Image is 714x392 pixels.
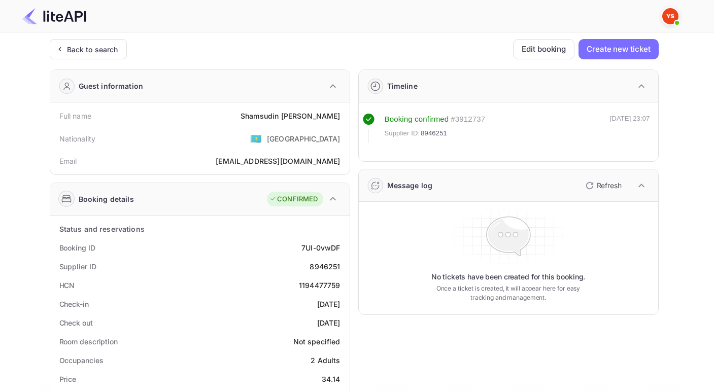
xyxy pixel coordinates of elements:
div: Occupancies [59,355,104,366]
div: Message log [387,180,433,191]
div: # 3912737 [451,114,485,125]
div: Nationality [59,133,96,144]
p: No tickets have been created for this booking. [431,272,586,282]
div: Not specified [293,336,341,347]
div: Check out [59,317,93,328]
div: 7UI-0vwDF [301,242,340,253]
div: Back to search [67,44,118,55]
span: Supplier ID: [385,128,420,138]
div: [DATE] [317,317,341,328]
div: Status and reservations [59,224,145,234]
div: 2 Adults [311,355,340,366]
div: Shamsudin [PERSON_NAME] [241,111,340,121]
div: Timeline [387,81,418,91]
div: 34.14 [322,374,341,384]
span: 8946251 [421,128,447,138]
p: Once a ticket is created, it will appear here for easy tracking and management. [428,284,589,302]
img: LiteAPI Logo [22,8,86,24]
span: United States [250,129,262,148]
div: 8946251 [310,261,340,272]
button: Create new ticket [579,39,658,59]
img: Yandex Support [662,8,678,24]
div: [DATE] [317,299,341,309]
div: Booking ID [59,242,95,253]
div: Room description [59,336,118,347]
div: Check-in [59,299,89,309]
p: Refresh [597,180,622,191]
div: HCN [59,280,75,291]
div: CONFIRMED [269,194,318,204]
div: Supplier ID [59,261,96,272]
div: Price [59,374,77,384]
div: Booking confirmed [385,114,449,125]
div: [EMAIL_ADDRESS][DOMAIN_NAME] [216,156,340,166]
div: Guest information [79,81,144,91]
div: Booking details [79,194,134,204]
div: Full name [59,111,91,121]
div: [GEOGRAPHIC_DATA] [267,133,341,144]
div: Email [59,156,77,166]
button: Edit booking [513,39,574,59]
div: 1194477759 [299,280,341,291]
div: [DATE] 23:07 [610,114,650,143]
button: Refresh [580,177,626,194]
